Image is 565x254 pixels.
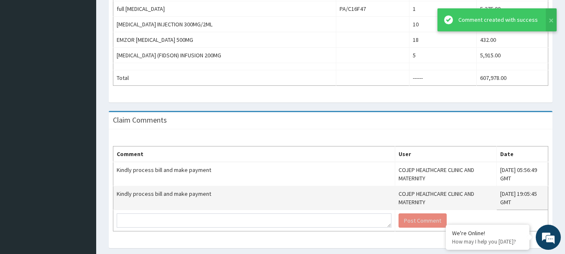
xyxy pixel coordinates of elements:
td: COJEP HEALTHCARE CLINIC AND MATERNITY [395,162,496,186]
p: How may I help you today? [452,238,523,245]
td: EMZOR [MEDICAL_DATA] 500MG [113,32,336,48]
td: [DATE] 05:56:49 GMT [497,162,548,186]
td: 432.00 [477,32,548,48]
th: Comment [113,146,395,162]
th: Date [497,146,548,162]
div: Comment created with success [458,15,538,24]
td: 10 [409,17,477,32]
td: full [MEDICAL_DATA] [113,1,336,17]
div: We're Online! [452,229,523,237]
td: Kindly process bill and make payment [113,186,395,210]
textarea: Type your message and hit 'Enter' [4,167,159,196]
td: COJEP HEALTHCARE CLINIC AND MATERNITY [395,186,496,210]
div: Chat with us now [43,47,141,58]
td: [MEDICAL_DATA] INJECTION 300MG/2ML [113,17,336,32]
td: [MEDICAL_DATA] (FIDSON) INFUSION 200MG [113,48,336,63]
td: 5,375.00 [477,1,548,17]
button: Post Comment [399,213,447,228]
td: Kindly process bill and make payment [113,162,395,186]
img: d_794563401_company_1708531726252_794563401 [15,42,34,63]
td: ------ [409,70,477,86]
td: 607,978.00 [477,70,548,86]
td: Total [113,70,336,86]
td: 18 [409,32,477,48]
div: Minimize live chat window [137,4,157,24]
td: 5 [409,48,477,63]
td: 1 [409,1,477,17]
td: [DATE] 19:05:45 GMT [497,186,548,210]
td: PA/C16F47 [336,1,409,17]
h3: Claim Comments [113,116,167,124]
span: We're online! [49,74,115,159]
th: User [395,146,496,162]
td: 5,915.00 [477,48,548,63]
